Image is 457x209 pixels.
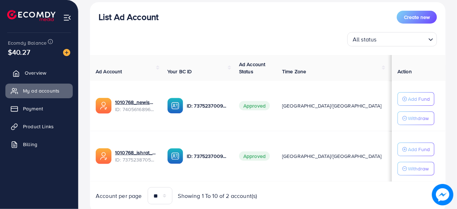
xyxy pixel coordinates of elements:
[408,114,429,123] p: Withdraw
[351,34,378,45] span: All status
[239,61,266,75] span: Ad Account Status
[282,102,382,109] span: [GEOGRAPHIC_DATA]/[GEOGRAPHIC_DATA]
[23,87,59,94] span: My ad accounts
[8,39,47,46] span: Ecomdy Balance
[167,98,183,114] img: ic-ba-acc.ded83a64.svg
[282,68,306,75] span: Time Zone
[398,162,434,175] button: Withdraw
[5,119,73,134] a: Product Links
[178,192,257,200] span: Showing 1 To 10 of 2 account(s)
[63,49,70,56] img: image
[408,145,430,154] p: Add Fund
[408,164,429,173] p: Withdraw
[25,69,46,76] span: Overview
[115,99,156,113] div: <span class='underline'>1010768_newishrat011_1724254562912</span></br>7405616896047104017
[96,68,122,75] span: Ad Account
[404,14,430,21] span: Create new
[239,151,270,161] span: Approved
[187,152,228,160] p: ID: 7375237009410899984
[167,68,192,75] span: Your BC ID
[5,84,73,98] a: My ad accounts
[115,149,156,156] a: 1010768_ishrat_1717181593354
[7,10,56,21] img: logo
[115,156,156,163] span: ID: 7375238705122115585
[187,101,228,110] p: ID: 7375237009410899984
[96,148,111,164] img: ic-ads-acc.e4c84228.svg
[115,149,156,164] div: <span class='underline'>1010768_ishrat_1717181593354</span></br>7375238705122115585
[5,137,73,151] a: Billing
[398,111,434,125] button: Withdraw
[347,32,437,46] div: Search for option
[408,95,430,103] p: Add Fund
[23,141,37,148] span: Billing
[96,98,111,114] img: ic-ads-acc.e4c84228.svg
[96,192,142,200] span: Account per page
[63,14,71,22] img: menu
[115,106,156,113] span: ID: 7405616896047104017
[398,92,434,106] button: Add Fund
[5,66,73,80] a: Overview
[282,153,382,160] span: [GEOGRAPHIC_DATA]/[GEOGRAPHIC_DATA]
[23,123,54,130] span: Product Links
[99,12,158,22] h3: List Ad Account
[167,148,183,164] img: ic-ba-acc.ded83a64.svg
[115,99,156,106] a: 1010768_newishrat011_1724254562912
[5,101,73,116] a: Payment
[397,11,437,24] button: Create new
[379,33,425,45] input: Search for option
[8,47,30,57] span: $40.27
[398,143,434,156] button: Add Fund
[23,105,43,112] span: Payment
[239,101,270,110] span: Approved
[432,184,453,205] img: image
[398,68,412,75] span: Action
